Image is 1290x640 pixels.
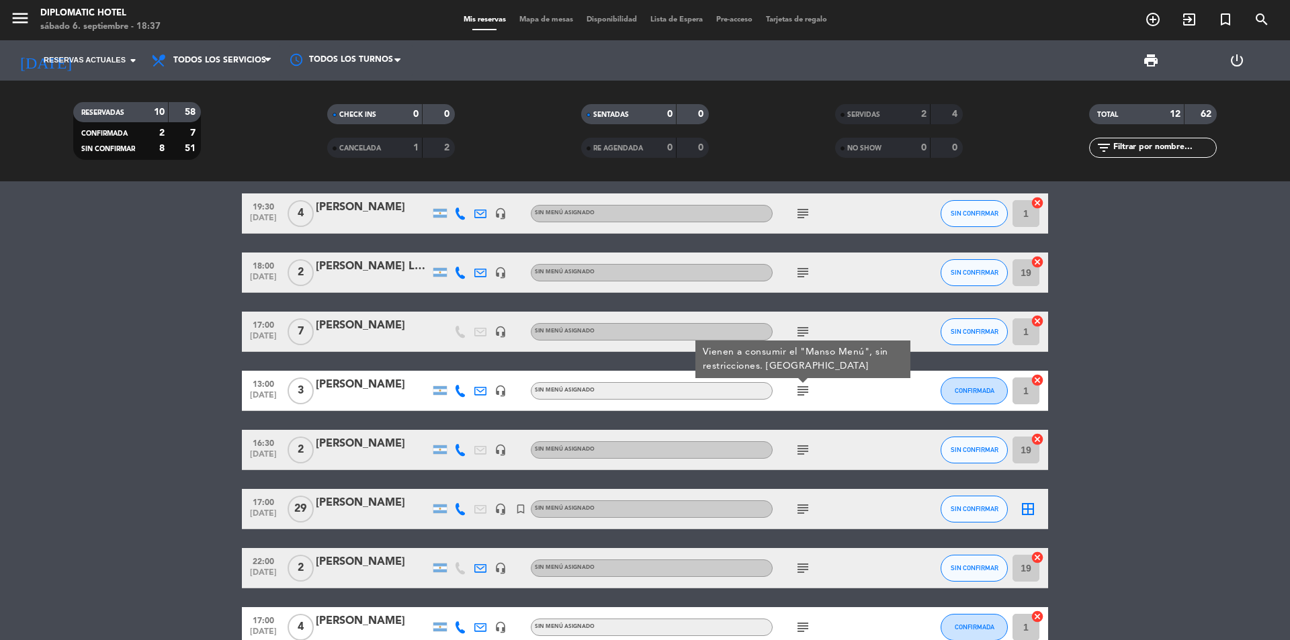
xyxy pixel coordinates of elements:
[1201,109,1214,119] strong: 62
[247,553,280,568] span: 22:00
[159,144,165,153] strong: 8
[125,52,141,68] i: arrow_drop_down
[247,450,280,465] span: [DATE]
[494,621,507,633] i: headset_mic
[535,506,595,511] span: Sin menú asignado
[941,377,1008,404] button: CONFIRMADA
[535,387,595,393] span: Sin menú asignado
[339,111,376,118] span: CHECK INS
[10,8,30,33] button: menu
[709,16,759,24] span: Pre-acceso
[1145,11,1161,28] i: add_circle_outline
[81,109,124,116] span: RESERVADAS
[535,447,595,452] span: Sin menú asignado
[1097,111,1118,118] span: TOTAL
[316,258,430,275] div: [PERSON_NAME] La [PERSON_NAME]
[1031,610,1044,623] i: cancel
[316,199,430,216] div: [PERSON_NAME]
[952,109,960,119] strong: 4
[955,387,994,394] span: CONFIRMADA
[413,109,419,119] strong: 0
[247,332,280,347] span: [DATE]
[1031,373,1044,387] i: cancel
[941,555,1008,582] button: SIN CONFIRMAR
[10,46,81,75] i: [DATE]
[494,208,507,220] i: headset_mic
[159,128,165,138] strong: 2
[1020,501,1036,517] i: border_all
[921,143,927,152] strong: 0
[40,20,161,34] div: sábado 6. septiembre - 18:37
[1031,255,1044,269] i: cancel
[535,624,595,629] span: Sin menú asignado
[1143,52,1159,68] span: print
[494,444,507,456] i: headset_mic
[494,562,507,574] i: headset_mic
[444,109,452,119] strong: 0
[288,377,314,404] span: 3
[795,205,811,222] i: subject
[1170,109,1180,119] strong: 12
[698,143,706,152] strong: 0
[951,328,998,335] span: SIN CONFIRMAR
[81,130,128,137] span: CONFIRMADA
[316,435,430,453] div: [PERSON_NAME]
[1112,140,1216,155] input: Filtrar por nombre...
[44,54,126,66] span: Reservas actuales
[190,128,198,138] strong: 7
[339,145,381,152] span: CANCELADA
[494,326,507,338] i: headset_mic
[247,257,280,273] span: 18:00
[593,111,629,118] span: SENTADAS
[941,318,1008,345] button: SIN CONFIRMAR
[921,109,927,119] strong: 2
[457,16,513,24] span: Mis reservas
[795,560,811,576] i: subject
[288,555,314,582] span: 2
[288,259,314,286] span: 2
[515,503,527,515] i: turned_in_not
[316,494,430,512] div: [PERSON_NAME]
[494,267,507,279] i: headset_mic
[288,496,314,522] span: 29
[247,214,280,229] span: [DATE]
[535,328,595,334] span: Sin menú asignado
[247,612,280,627] span: 17:00
[795,442,811,458] i: subject
[951,269,998,276] span: SIN CONFIRMAR
[847,145,881,152] span: NO SHOW
[644,16,709,24] span: Lista de Espera
[247,568,280,584] span: [DATE]
[154,107,165,117] strong: 10
[494,385,507,397] i: headset_mic
[494,503,507,515] i: headset_mic
[40,7,161,20] div: Diplomatic Hotel
[951,505,998,512] span: SIN CONFIRMAR
[1217,11,1234,28] i: turned_in_not
[952,143,960,152] strong: 0
[1194,40,1280,81] div: LOG OUT
[316,376,430,394] div: [PERSON_NAME]
[951,564,998,572] span: SIN CONFIRMAR
[247,435,280,450] span: 16:30
[941,259,1008,286] button: SIN CONFIRMAR
[1031,196,1044,210] i: cancel
[1181,11,1197,28] i: exit_to_app
[795,265,811,281] i: subject
[185,144,198,153] strong: 51
[247,198,280,214] span: 19:30
[413,143,419,152] strong: 1
[941,496,1008,522] button: SIN CONFIRMAR
[81,146,135,152] span: SIN CONFIRMAR
[795,383,811,399] i: subject
[444,143,452,152] strong: 2
[795,501,811,517] i: subject
[1254,11,1270,28] i: search
[316,317,430,334] div: [PERSON_NAME]
[288,437,314,463] span: 2
[593,145,643,152] span: RE AGENDADA
[847,111,880,118] span: SERVIDAS
[316,553,430,571] div: [PERSON_NAME]
[247,494,280,509] span: 17:00
[288,318,314,345] span: 7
